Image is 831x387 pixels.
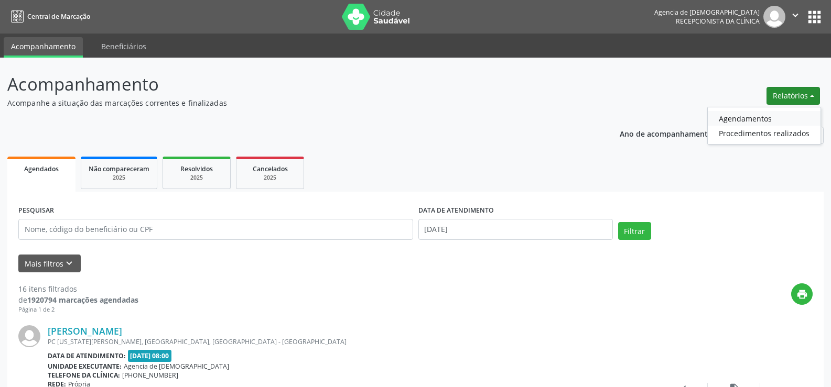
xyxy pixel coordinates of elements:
[170,174,223,182] div: 2025
[805,8,824,26] button: apps
[767,87,820,105] button: Relatórios
[418,219,613,240] input: Selecione um intervalo
[18,203,54,219] label: PESQUISAR
[18,219,413,240] input: Nome, código do beneficiário ou CPF
[7,97,579,108] p: Acompanhe a situação das marcações correntes e finalizadas
[654,8,760,17] div: Agencia de [DEMOGRAPHIC_DATA]
[418,203,494,219] label: DATA DE ATENDIMENTO
[94,37,154,56] a: Beneficiários
[708,111,821,126] a: Agendamentos
[7,71,579,97] p: Acompanhamento
[18,283,138,294] div: 16 itens filtrados
[4,37,83,58] a: Acompanhamento
[89,174,149,182] div: 2025
[48,351,126,360] b: Data de atendimento:
[708,126,821,140] a: Procedimentos realizados
[63,258,75,269] i: keyboard_arrow_down
[620,127,713,140] p: Ano de acompanhamento
[48,362,122,371] b: Unidade executante:
[18,255,81,273] button: Mais filtroskeyboard_arrow_down
[124,362,229,371] span: Agencia de [DEMOGRAPHIC_DATA]
[796,289,808,300] i: print
[18,325,40,347] img: img
[785,6,805,28] button: 
[791,283,813,305] button: print
[48,337,655,346] div: PC [US_STATE][PERSON_NAME], [GEOGRAPHIC_DATA], [GEOGRAPHIC_DATA] - [GEOGRAPHIC_DATA]
[7,8,90,25] a: Central de Marcação
[790,9,801,21] i: 
[244,174,296,182] div: 2025
[122,371,178,380] span: [PHONE_NUMBER]
[180,164,213,173] span: Resolvidos
[27,12,90,21] span: Central de Marcação
[128,350,172,362] span: [DATE] 08:00
[27,295,138,305] strong: 1920794 marcações agendadas
[763,6,785,28] img: img
[253,164,288,173] span: Cancelados
[48,371,120,380] b: Telefone da clínica:
[48,325,122,337] a: [PERSON_NAME]
[18,305,138,314] div: Página 1 de 2
[24,164,59,173] span: Agendados
[707,107,821,145] ul: Relatórios
[89,164,149,173] span: Não compareceram
[676,17,760,26] span: Recepcionista da clínica
[18,294,138,305] div: de
[618,222,651,240] button: Filtrar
